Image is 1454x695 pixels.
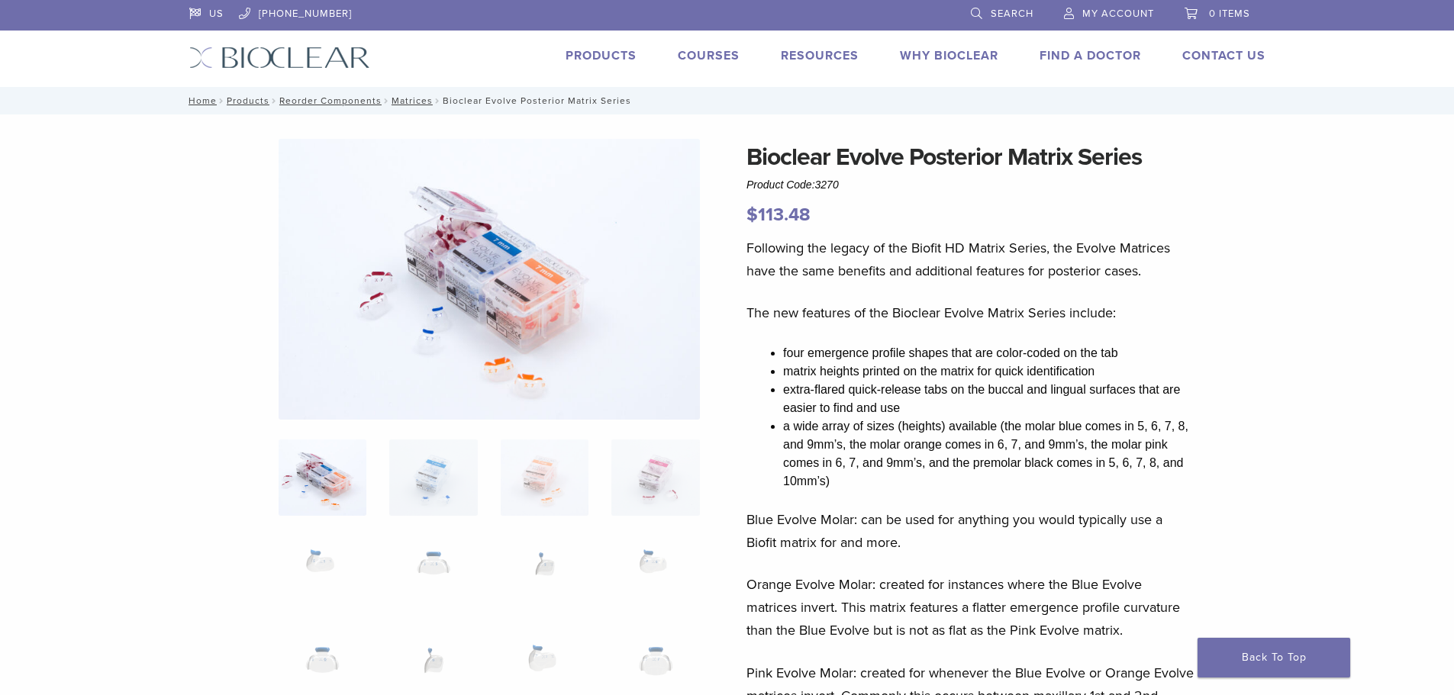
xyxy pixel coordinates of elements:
a: Find A Doctor [1040,48,1141,63]
a: Reorder Components [279,95,382,106]
a: Home [184,95,217,106]
p: Orange Evolve Molar: created for instances where the Blue Evolve matrices invert. This matrix fea... [746,573,1195,642]
span: Search [991,8,1033,20]
img: Bioclear Evolve Posterior Matrix Series - Image 7 [501,536,588,612]
span: Product Code: [746,179,839,191]
img: Evolve-refills-2 [279,139,700,420]
p: The new features of the Bioclear Evolve Matrix Series include: [746,301,1195,324]
a: Products [566,48,637,63]
img: Bioclear [189,47,370,69]
img: Bioclear Evolve Posterior Matrix Series - Image 3 [501,439,588,516]
li: matrix heights printed on the matrix for quick identification [783,362,1195,381]
img: Bioclear Evolve Posterior Matrix Series - Image 5 [279,536,366,612]
nav: Bioclear Evolve Posterior Matrix Series [178,87,1277,114]
img: Evolve-refills-2-324x324.jpg [279,439,366,516]
li: extra-flared quick-release tabs on the buccal and lingual surfaces that are easier to find and use [783,381,1195,417]
a: Matrices [392,95,433,106]
p: Blue Evolve Molar: can be used for anything you would typically use a Biofit matrix for and more. [746,508,1195,554]
li: four emergence profile shapes that are color-coded on the tab [783,344,1195,362]
a: Resources [781,48,859,63]
a: Why Bioclear [900,48,998,63]
a: Courses [678,48,740,63]
p: Following the legacy of the Biofit HD Matrix Series, the Evolve Matrices have the same benefits a... [746,236,1195,282]
span: 3270 [815,179,839,191]
span: / [382,97,392,105]
img: Bioclear Evolve Posterior Matrix Series - Image 2 [389,439,477,516]
span: / [217,97,227,105]
span: $ [746,204,758,226]
li: a wide array of sizes (heights) available (the molar blue comes in 5, 6, 7, 8, and 9mm’s, the mol... [783,417,1195,491]
span: / [433,97,443,105]
span: 0 items [1209,8,1250,20]
img: Bioclear Evolve Posterior Matrix Series - Image 6 [389,536,477,612]
a: Products [227,95,269,106]
a: Contact Us [1182,48,1265,63]
img: Bioclear Evolve Posterior Matrix Series - Image 8 [611,536,699,612]
img: Bioclear Evolve Posterior Matrix Series - Image 4 [611,439,699,516]
span: My Account [1082,8,1154,20]
a: Back To Top [1198,638,1350,677]
h1: Bioclear Evolve Posterior Matrix Series [746,139,1195,175]
span: / [269,97,279,105]
bdi: 113.48 [746,204,811,226]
